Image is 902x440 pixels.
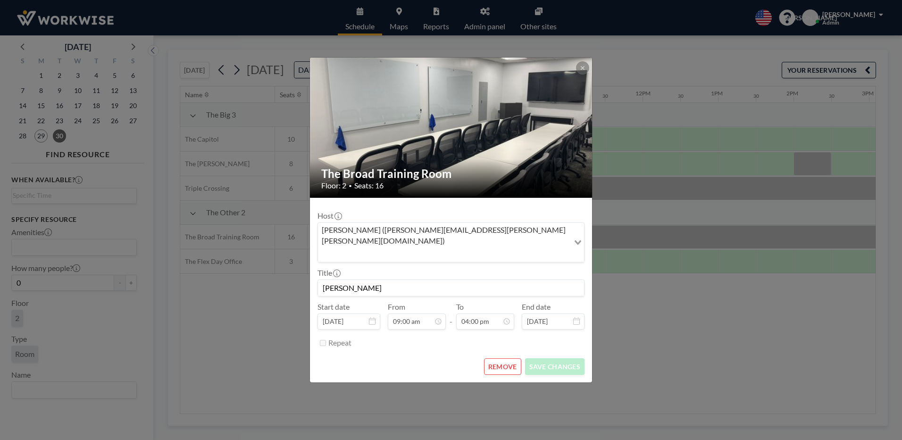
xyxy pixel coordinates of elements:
[320,225,568,246] span: [PERSON_NAME] ([PERSON_NAME][EMAIL_ADDRESS][PERSON_NAME][PERSON_NAME][DOMAIN_NAME])
[318,223,584,262] div: Search for option
[525,358,585,375] button: SAVE CHANGES
[318,280,584,296] input: (No title)
[354,181,384,190] span: Seats: 16
[319,248,568,260] input: Search for option
[310,21,593,234] img: 537.jpeg
[456,302,464,312] label: To
[522,302,551,312] label: End date
[450,305,452,326] span: -
[317,211,341,220] label: Host
[328,338,351,347] label: Repeat
[317,302,350,312] label: Start date
[484,358,521,375] button: REMOVE
[317,268,340,278] label: Title
[321,181,346,190] span: Floor: 2
[349,182,352,189] span: •
[321,167,582,181] h2: The Broad Training Room
[388,302,405,312] label: From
